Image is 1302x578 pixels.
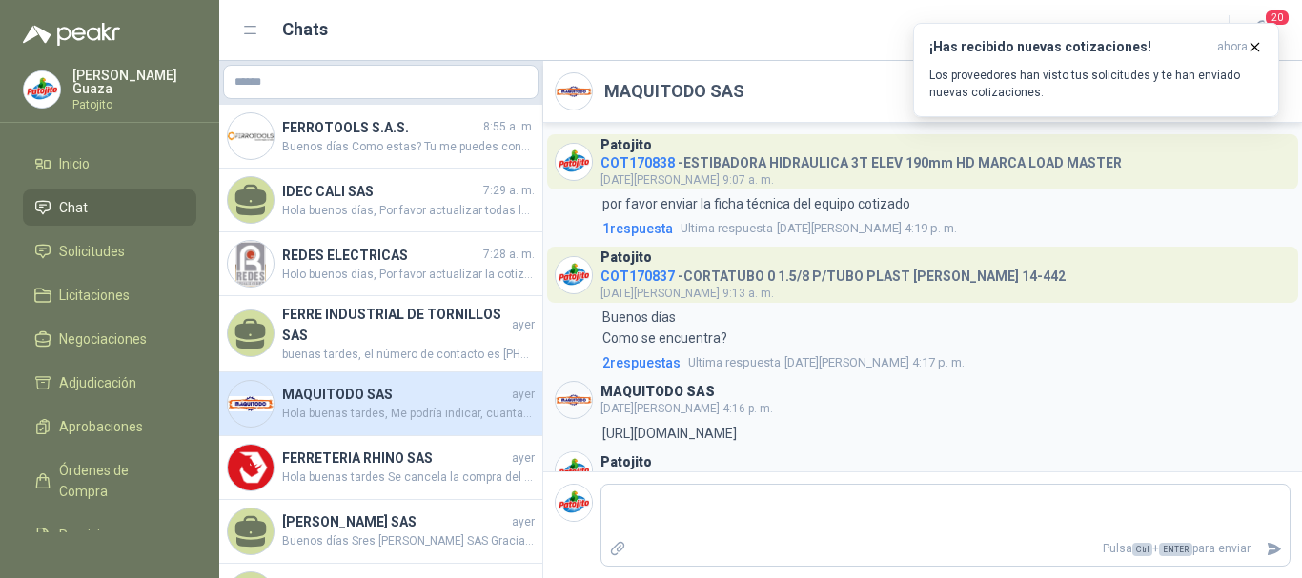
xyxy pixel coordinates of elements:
[282,405,535,423] span: Hola buenas tardes, Me podría indicar, cuantas piezas en total nos estarían entregando ?
[282,117,479,138] h4: FERROTOOLS S.A.S.
[688,353,781,372] span: Ultima respuesta
[688,353,965,372] span: [DATE][PERSON_NAME] 4:17 p. m.
[1245,13,1279,48] button: 20
[72,99,196,110] p: Patojito
[600,252,652,263] h3: Patojito
[600,287,774,300] span: [DATE][PERSON_NAME] 9:13 a. m.
[512,449,535,468] span: ayer
[228,445,274,490] img: Company Logo
[59,197,88,218] span: Chat
[602,423,737,444] p: [URL][DOMAIN_NAME]
[219,232,542,296] a: Company LogoREDES ELECTRICAS7:28 a. m.Holo buenos días, Por favor actualizar la cotización
[228,241,274,287] img: Company Logo
[282,346,535,364] span: buenas tardes, el número de contacto es [PHONE_NUMBER], , gracias
[602,218,673,239] span: 1 respuesta
[604,78,744,105] h2: MAQUITODO SAS
[23,452,196,509] a: Órdenes de Compra
[929,67,1263,101] p: Los proveedores han visto tus solicitudes y te han enviado nuevas cotizaciones.
[1159,543,1192,556] span: ENTER
[23,277,196,313] a: Licitaciones
[59,329,147,349] span: Negociaciones
[1132,543,1152,556] span: Ctrl
[23,146,196,182] a: Inicio
[602,193,910,214] p: por favor enviar la ficha técnica del equipo cotizado
[23,517,196,553] a: Remisiones
[282,16,328,43] h1: Chats
[483,246,535,264] span: 7:28 a. m.
[59,416,143,437] span: Aprobaciones
[929,39,1210,55] h3: ¡Has recibido nuevas cotizaciones!
[600,155,675,170] span: COT170838
[600,387,715,397] h3: MAQUITODO SAS
[556,485,592,521] img: Company Logo
[599,218,1291,239] a: 1respuestaUltima respuesta[DATE][PERSON_NAME] 4:19 p. m.
[23,189,196,226] a: Chat
[483,118,535,136] span: 8:55 a. m.
[600,457,652,468] h3: Patojito
[23,23,120,46] img: Logo peakr
[602,307,727,349] p: Buenos días Como se encuentra?
[1258,532,1290,566] button: Enviar
[228,113,274,159] img: Company Logo
[59,525,130,546] span: Remisiones
[512,386,535,404] span: ayer
[228,381,274,427] img: Company Logo
[681,219,773,238] span: Ultima respuesta
[282,181,479,202] h4: IDEC CALI SAS
[219,169,542,232] a: IDEC CALI SAS7:29 a. m.Hola buenos días, Por favor actualizar todas las cotizaciones
[219,105,542,169] a: Company LogoFERROTOOLS S.A.S.8:55 a. m.Buenos días Como estas? Tu me puedes confirmar por favor p...
[556,452,592,488] img: Company Logo
[282,245,479,266] h4: REDES ELECTRICAS
[23,409,196,445] a: Aprobaciones
[600,269,675,284] span: COT170837
[59,460,178,502] span: Órdenes de Compra
[282,384,508,405] h4: MAQUITODO SAS
[556,73,592,110] img: Company Logo
[219,296,542,372] a: FERRE INDUSTRIAL DE TORNILLOS SASayerbuenas tardes, el número de contacto es [PHONE_NUMBER], , gr...
[602,352,681,373] span: 2 respuesta s
[681,219,957,238] span: [DATE][PERSON_NAME] 4:19 p. m.
[282,448,508,468] h4: FERRETERIA RHINO SAS
[512,316,535,334] span: ayer
[72,69,196,95] p: [PERSON_NAME] Guaza
[282,532,535,550] span: Buenos días Sres [PERSON_NAME] SAS Gracias por su amable respuesta
[282,266,535,284] span: Holo buenos días, Por favor actualizar la cotización
[59,285,130,306] span: Licitaciones
[24,71,60,108] img: Company Logo
[600,173,774,187] span: [DATE][PERSON_NAME] 9:07 a. m.
[913,23,1279,117] button: ¡Has recibido nuevas cotizaciones!ahora Los proveedores han visto tus solicitudes y te han enviad...
[59,153,90,174] span: Inicio
[1264,9,1291,27] span: 20
[556,144,592,180] img: Company Logo
[282,511,508,532] h4: [PERSON_NAME] SAS
[556,382,592,418] img: Company Logo
[600,402,773,415] span: [DATE][PERSON_NAME] 4:16 p. m.
[23,233,196,269] a: Solicitudes
[282,468,535,487] span: Hola buenas tardes Se cancela la compra del ITEM LIMA TRIANGULA DE 6" TRUPER, ya que no cumple co...
[282,304,508,346] h4: FERRE INDUSTRIAL DE TORNILLOS SAS
[282,202,535,220] span: Hola buenos días, Por favor actualizar todas las cotizaciones
[634,532,1259,566] p: Pulsa + para enviar
[219,436,542,500] a: Company LogoFERRETERIA RHINO SASayerHola buenas tardes Se cancela la compra del ITEM LIMA TRIANGU...
[601,532,634,566] label: Adjuntar archivos
[23,321,196,357] a: Negociaciones
[556,257,592,293] img: Company Logo
[219,500,542,564] a: [PERSON_NAME] SASayerBuenos días Sres [PERSON_NAME] SAS Gracias por su amable respuesta
[600,264,1066,282] h4: - CORTATUBO 0 1.5/8 P/TUBO PLAST [PERSON_NAME] 14-442
[600,150,1122,169] h4: - ESTIBADORA HIDRAULICA 3T ELEV 190mm HD MARCA LOAD MASTER
[600,140,652,150] h3: Patojito
[59,372,136,393] span: Adjudicación
[23,365,196,401] a: Adjudicación
[282,138,535,156] span: Buenos días Como estas? Tu me puedes confirmar por favor para cuando nos esta llegando el piso co...
[483,182,535,200] span: 7:29 a. m.
[1217,39,1248,55] span: ahora
[512,513,535,531] span: ayer
[219,372,542,436] a: Company LogoMAQUITODO SASayerHola buenas tardes, Me podría indicar, cuantas piezas en total nos e...
[599,352,1291,373] a: 2respuestasUltima respuesta[DATE][PERSON_NAME] 4:17 p. m.
[59,241,125,262] span: Solicitudes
